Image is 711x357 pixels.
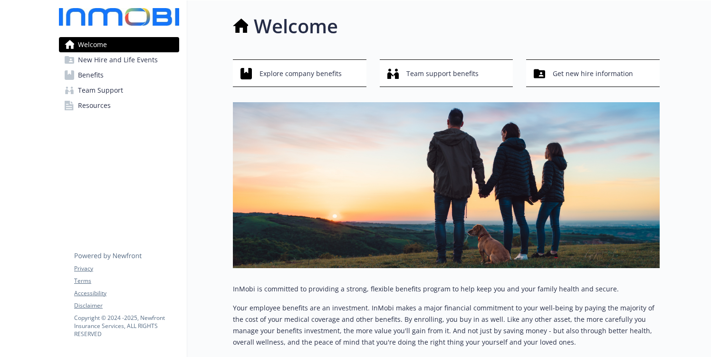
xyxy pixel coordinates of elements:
[78,68,104,83] span: Benefits
[59,98,179,113] a: Resources
[233,102,660,268] img: overview page banner
[74,301,179,310] a: Disclaimer
[78,83,123,98] span: Team Support
[233,283,660,295] p: InMobi is committed to providing a strong, flexible benefits program to help keep you and your fa...
[74,277,179,285] a: Terms
[78,37,107,52] span: Welcome
[233,302,660,348] p: Your employee benefits are an investment. InMobi makes a major financial commitment to your well-...
[259,65,342,83] span: Explore company benefits
[380,59,513,87] button: Team support benefits
[406,65,479,83] span: Team support benefits
[78,98,111,113] span: Resources
[233,59,366,87] button: Explore company benefits
[59,68,179,83] a: Benefits
[59,37,179,52] a: Welcome
[553,65,633,83] span: Get new hire information
[59,52,179,68] a: New Hire and Life Events
[74,314,179,338] p: Copyright © 2024 - 2025 , Newfront Insurance Services, ALL RIGHTS RESERVED
[74,264,179,273] a: Privacy
[254,12,338,40] h1: Welcome
[59,83,179,98] a: Team Support
[526,59,660,87] button: Get new hire information
[74,289,179,298] a: Accessibility
[78,52,158,68] span: New Hire and Life Events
